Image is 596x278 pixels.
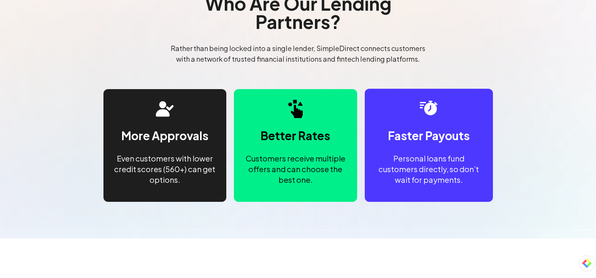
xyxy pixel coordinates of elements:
[245,153,346,185] p: Customers receive multiple offers and can choose the best one.
[261,129,330,142] h5: Better Rates
[121,129,208,142] h5: More Approvals
[114,153,216,185] p: Even customers with lower credit scores (560+) can get options.
[375,153,482,185] p: Personal loans fund customers directly, so don’t wait for payments.
[156,100,174,118] img: feature
[388,129,470,142] h5: Faster Payouts
[420,99,438,118] img: feature
[170,43,426,64] p: Rather than being locked into a single lender, SimpleDirect connects customers with a network of ...
[286,100,305,118] img: feature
